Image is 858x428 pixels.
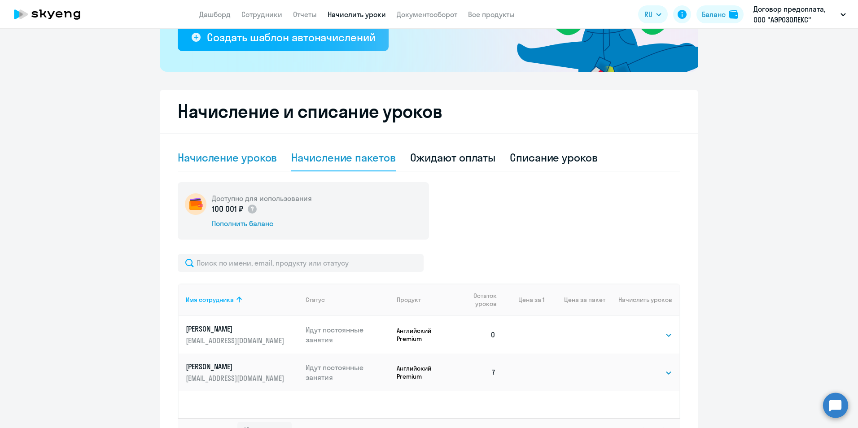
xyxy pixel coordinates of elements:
[397,296,421,304] div: Продукт
[178,254,424,272] input: Поиск по имени, email, продукту или статусу
[510,150,598,165] div: Списание уроков
[397,296,457,304] div: Продукт
[241,10,282,19] a: Сотрудники
[468,10,515,19] a: Все продукты
[306,296,325,304] div: Статус
[291,150,395,165] div: Начисление пакетов
[212,218,312,228] div: Пополнить баланс
[186,336,286,345] p: [EMAIL_ADDRESS][DOMAIN_NAME]
[503,284,544,316] th: Цена за 1
[702,9,726,20] div: Баланс
[605,284,679,316] th: Начислить уроков
[293,10,317,19] a: Отчеты
[207,30,375,44] div: Создать шаблон автоначислений
[212,193,312,203] h5: Доступно для использования
[328,10,386,19] a: Начислить уроки
[178,100,680,122] h2: Начисление и списание уроков
[696,5,744,23] button: Балансbalance
[186,324,286,334] p: [PERSON_NAME]
[186,296,234,304] div: Имя сотрудника
[186,373,286,383] p: [EMAIL_ADDRESS][DOMAIN_NAME]
[644,9,652,20] span: RU
[729,10,738,19] img: balance
[749,4,850,25] button: Договор предоплата, ООО "АЭРОЗОЛЕКС"
[186,296,298,304] div: Имя сотрудника
[186,362,286,371] p: [PERSON_NAME]
[186,362,298,383] a: [PERSON_NAME][EMAIL_ADDRESS][DOMAIN_NAME]
[397,10,457,19] a: Документооборот
[410,150,496,165] div: Ожидают оплаты
[753,4,837,25] p: Договор предоплата, ООО "АЭРОЗОЛЕКС"
[186,324,298,345] a: [PERSON_NAME][EMAIL_ADDRESS][DOMAIN_NAME]
[199,10,231,19] a: Дашборд
[306,362,390,382] p: Идут постоянные занятия
[178,24,389,51] button: Создать шаблон автоначислений
[306,325,390,345] p: Идут постоянные занятия
[464,292,503,308] div: Остаток уроков
[397,364,457,380] p: Английский Premium
[457,354,503,391] td: 7
[178,150,277,165] div: Начисление уроков
[306,296,390,304] div: Статус
[212,203,258,215] p: 100 001 ₽
[397,327,457,343] p: Английский Premium
[638,5,668,23] button: RU
[457,316,503,354] td: 0
[464,292,496,308] span: Остаток уроков
[544,284,605,316] th: Цена за пакет
[185,193,206,215] img: wallet-circle.png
